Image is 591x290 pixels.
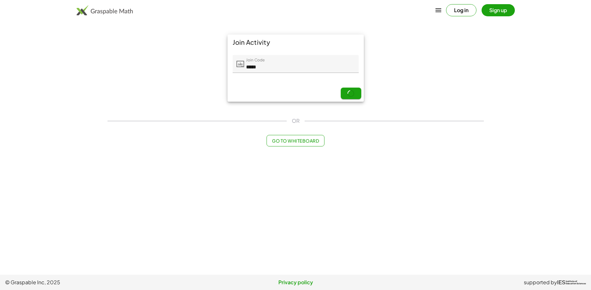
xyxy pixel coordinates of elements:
[228,35,364,50] div: Join Activity
[524,278,557,286] span: supported by
[557,279,565,286] span: IES
[566,280,586,285] span: Institute of Education Sciences
[267,135,324,146] button: Go to Whiteboard
[482,4,515,16] button: Sign up
[5,278,199,286] span: © Graspable Inc, 2025
[272,138,319,144] span: Go to Whiteboard
[199,278,392,286] a: Privacy policy
[292,117,299,125] span: OR
[446,4,476,16] button: Log in
[557,278,586,286] a: IESInstitute ofEducation Sciences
